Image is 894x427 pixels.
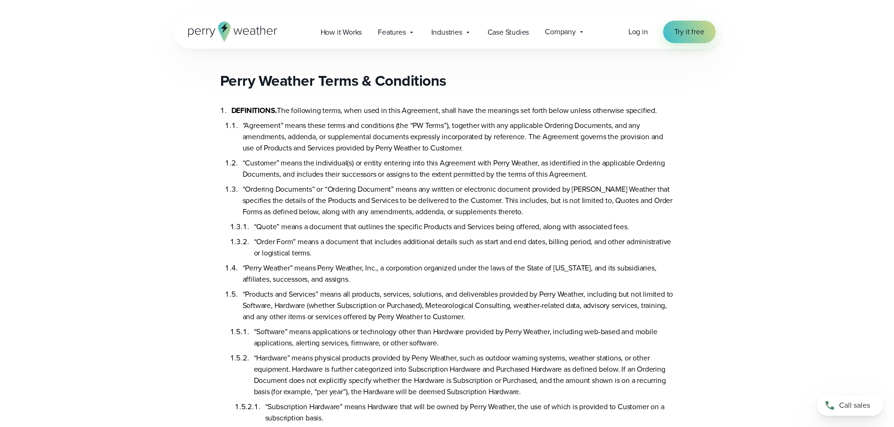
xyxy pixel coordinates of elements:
li: “Agreement” means these terms and conditions (the “PW Terms”), together with any applicable Order... [243,116,674,154]
li: “Ordering Documents” or “Ordering Document” means any written or electronic document provided by ... [243,180,674,259]
b: DEFINITIONS. [231,105,277,116]
h2: Perry Weather Terms & Conditions [220,71,674,90]
a: Case Studies [480,22,537,42]
li: “Quote” means a document that outlines the specific Products and Services being offered, along wi... [254,217,674,232]
span: Industries [431,27,462,38]
span: Call sales [839,400,870,411]
span: How it Works [321,27,362,38]
span: Case Studies [488,27,529,38]
a: How it Works [313,22,370,42]
span: Features [378,27,405,38]
a: Try it free [663,21,716,43]
li: “Software” means applications or technology other than Hardware provided by Perry Weather, includ... [254,322,674,349]
a: Call sales [817,395,883,416]
li: “Order Form” means a document that includes additional details such as start and end dates, billi... [254,232,674,259]
span: Log in [628,26,648,37]
li: “Customer” means the individual(s) or entity entering into this Agreement with Perry Weather, as ... [243,154,674,180]
span: Company [545,26,576,37]
span: Try it free [674,26,704,37]
a: Log in [628,26,648,37]
li: “Subscription Hardware” means Hardware that will be owned by Perry Weather, the use of which is p... [265,397,674,424]
li: “Perry Weather” means Perry Weather, Inc., a corporation organized under the laws of the State of... [243,259,674,285]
